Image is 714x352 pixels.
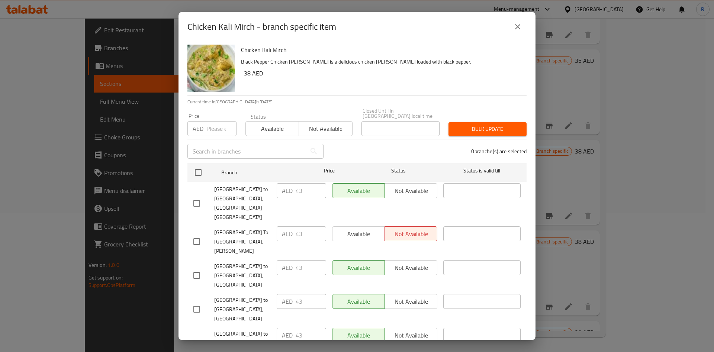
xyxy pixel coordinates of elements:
span: [GEOGRAPHIC_DATA] To [GEOGRAPHIC_DATA], [PERSON_NAME] [214,228,271,256]
p: AED [282,331,293,340]
p: AED [193,124,203,133]
button: Not available [299,121,352,136]
input: Please enter price [206,121,237,136]
p: 0 branche(s) are selected [471,148,527,155]
span: Status is valid till [443,166,521,175]
p: AED [282,263,293,272]
span: Bulk update [454,125,521,134]
input: Search in branches [187,144,306,159]
input: Please enter price [296,328,326,343]
p: AED [282,229,293,238]
input: Please enter price [296,260,326,275]
button: Available [245,121,299,136]
h6: Chicken Kali Mirch [241,45,521,55]
span: [GEOGRAPHIC_DATA] to [GEOGRAPHIC_DATA], [GEOGRAPHIC_DATA] [GEOGRAPHIC_DATA] [214,185,271,222]
span: Not available [302,123,349,134]
input: Please enter price [296,294,326,309]
span: [GEOGRAPHIC_DATA] to [GEOGRAPHIC_DATA], [GEOGRAPHIC_DATA] [214,262,271,290]
p: AED [282,297,293,306]
span: Price [305,166,354,175]
h6: 38 AED [244,68,521,78]
span: Available [249,123,296,134]
span: [GEOGRAPHIC_DATA] to [GEOGRAPHIC_DATA], [GEOGRAPHIC_DATA] [214,296,271,323]
input: Please enter price [296,226,326,241]
p: AED [282,186,293,195]
p: Current time in [GEOGRAPHIC_DATA] is [DATE] [187,99,527,105]
h2: Chicken Kali Mirch - branch specific item [187,21,336,33]
button: Bulk update [448,122,527,136]
span: Branch [221,168,299,177]
span: Status [360,166,437,175]
input: Please enter price [296,183,326,198]
p: Black Pepper Chicken [PERSON_NAME] is a delicious chicken [PERSON_NAME] loaded with black pepper. [241,57,521,67]
button: close [509,18,527,36]
img: Chicken Kali Mirch [187,45,235,92]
